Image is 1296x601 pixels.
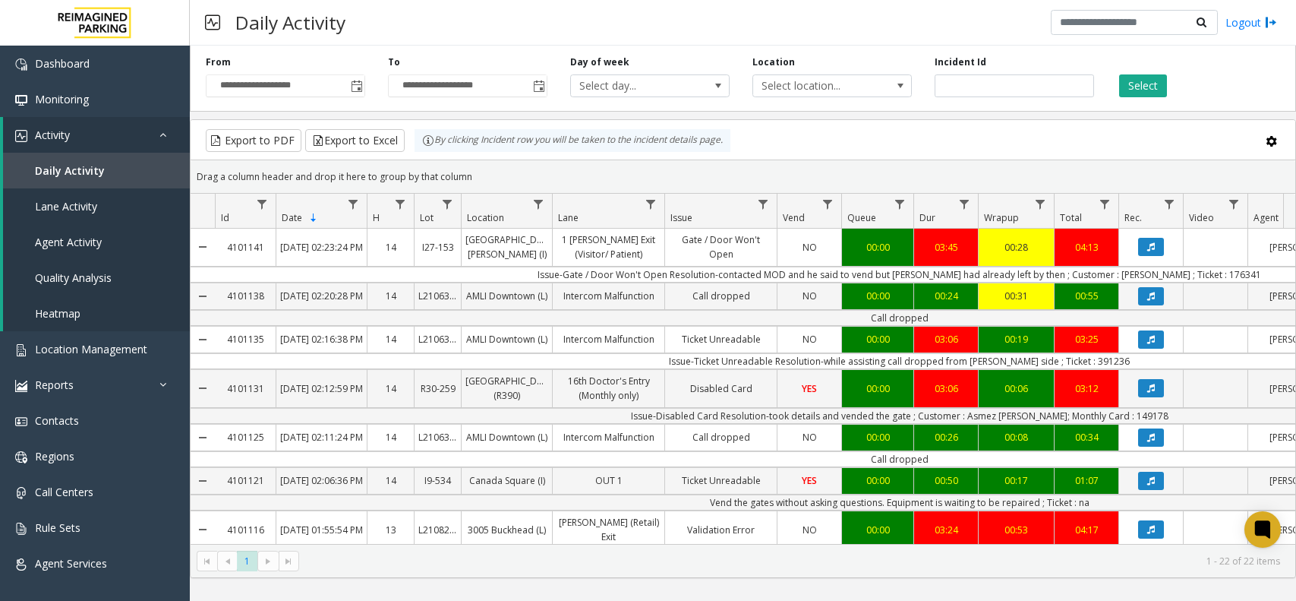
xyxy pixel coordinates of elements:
[665,426,777,448] a: Call dropped
[982,381,1050,396] div: 00:06
[276,519,367,541] a: [DATE] 01:55:54 PM
[918,523,974,537] div: 03:24
[415,426,461,448] a: L21063900
[1055,236,1118,258] a: 04:13
[570,55,629,69] label: Day of week
[954,194,975,214] a: Dur Filter Menu
[777,470,841,492] a: YES
[919,211,935,224] span: Dur
[818,194,838,214] a: Vend Filter Menu
[802,382,817,395] span: YES
[3,188,190,224] a: Lane Activity
[777,378,841,400] a: YES
[846,430,910,444] div: 00:00
[215,519,276,541] a: 4101116
[982,332,1050,346] div: 00:19
[914,519,978,541] a: 03:24
[846,473,910,488] div: 00:00
[35,92,89,106] span: Monitoring
[918,240,974,255] div: 03:45
[35,56,90,71] span: Dashboard
[665,519,777,541] a: Validation Error
[276,328,367,350] a: [DATE] 02:16:38 PM
[15,487,27,499] img: 'icon'
[462,470,552,492] a: Canada Square (I)
[1058,430,1115,444] div: 00:34
[308,555,1280,568] kendo-pager-info: 1 - 22 of 22 items
[221,211,229,224] span: Id
[553,511,664,548] a: [PERSON_NAME] (Retail) Exit
[276,285,367,307] a: [DATE] 02:20:28 PM
[665,470,777,492] a: Ticket Unreadable
[35,520,80,535] span: Rule Sets
[3,224,190,260] a: Agent Activity
[914,378,978,400] a: 03:06
[558,211,579,224] span: Lane
[528,194,549,214] a: Location Filter Menu
[1030,194,1051,214] a: Wrapup Filter Menu
[415,470,461,492] a: I9-534
[803,241,817,254] span: NO
[191,505,215,554] a: Collapse Details
[415,285,461,307] a: L21063900
[462,370,552,406] a: [GEOGRAPHIC_DATA] (R390)
[191,163,1295,190] div: Drag a column header and drop it here to group by that column
[15,416,27,428] img: 'icon'
[777,519,841,541] a: NO
[462,229,552,265] a: [GEOGRAPHIC_DATA][PERSON_NAME] (I)
[803,333,817,346] span: NO
[665,328,777,350] a: Ticket Unreadable
[462,328,552,350] a: AMLI Downtown (L)
[415,378,461,400] a: R30-259
[803,431,817,444] span: NO
[1265,14,1277,30] img: logout
[1058,473,1115,488] div: 01:07
[918,381,974,396] div: 03:06
[847,211,876,224] span: Queue
[753,75,879,96] span: Select location...
[467,211,504,224] span: Location
[15,130,27,142] img: 'icon'
[15,523,27,535] img: 'icon'
[982,289,1050,303] div: 00:31
[367,285,414,307] a: 14
[415,328,461,350] a: L21063900
[3,260,190,296] a: Quality Analysis
[665,229,777,265] a: Gate / Door Won't Open
[753,194,774,214] a: Issue Filter Menu
[367,378,414,400] a: 14
[553,328,664,350] a: Intercom Malfunction
[1058,240,1115,255] div: 04:13
[191,223,215,271] a: Collapse Details
[228,4,353,41] h3: Daily Activity
[842,470,913,492] a: 00:00
[641,194,661,214] a: Lane Filter Menu
[462,426,552,448] a: AMLI Downtown (L)
[1055,470,1118,492] a: 01:07
[15,558,27,571] img: 'icon'
[191,462,215,500] a: Collapse Details
[918,332,974,346] div: 03:06
[15,59,27,71] img: 'icon'
[35,163,105,178] span: Daily Activity
[842,426,913,448] a: 00:00
[367,519,414,541] a: 13
[1189,211,1214,224] span: Video
[15,380,27,392] img: 'icon'
[191,321,215,359] a: Collapse Details
[205,4,220,41] img: pageIcon
[846,289,910,303] div: 00:00
[415,519,461,541] a: L21082601
[553,370,664,406] a: 16th Doctor's Entry (Monthly only)
[979,378,1054,400] a: 00:06
[215,378,276,400] a: 4101131
[1225,14,1277,30] a: Logout
[35,235,102,249] span: Agent Activity
[252,194,273,214] a: Id Filter Menu
[1055,519,1118,541] a: 04:17
[15,451,27,463] img: 'icon'
[1159,194,1180,214] a: Rec. Filter Menu
[276,236,367,258] a: [DATE] 02:23:24 PM
[307,212,320,224] span: Sortable
[777,426,841,448] a: NO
